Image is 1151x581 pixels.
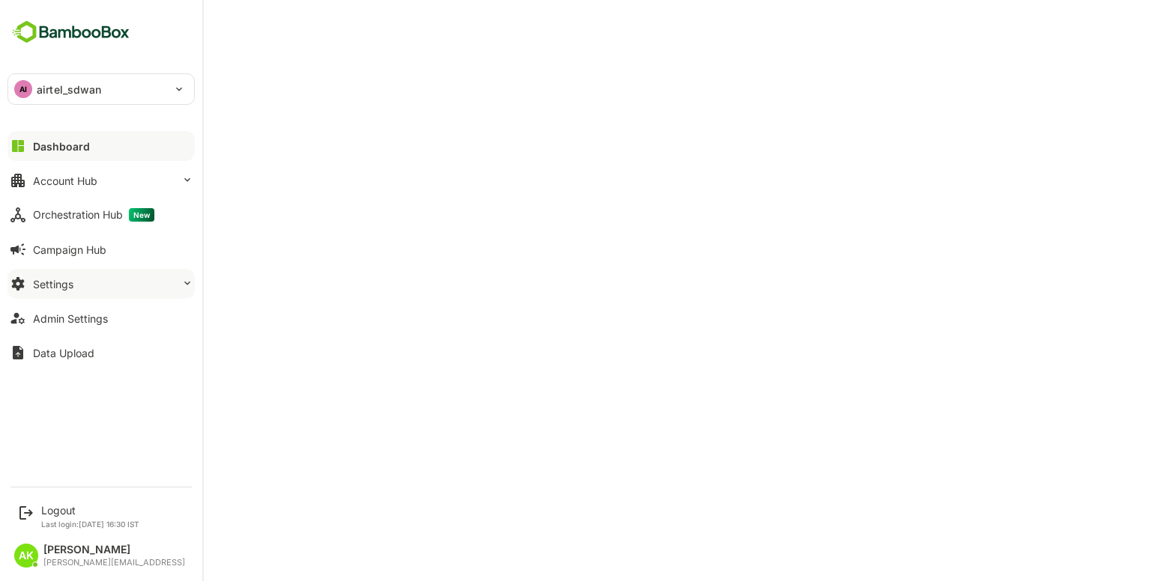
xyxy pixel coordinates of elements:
[33,140,90,153] div: Dashboard
[33,278,73,290] div: Settings
[7,338,195,368] button: Data Upload
[43,558,185,568] div: [PERSON_NAME][EMAIL_ADDRESS]
[129,208,154,222] span: New
[41,504,139,517] div: Logout
[7,18,134,46] img: BambooboxFullLogoMark.5f36c76dfaba33ec1ec1367b70bb1252.svg
[7,234,195,264] button: Campaign Hub
[7,131,195,161] button: Dashboard
[33,312,108,325] div: Admin Settings
[33,174,97,187] div: Account Hub
[14,544,38,568] div: AK
[7,165,195,195] button: Account Hub
[41,520,139,529] p: Last login: [DATE] 16:30 IST
[7,200,195,230] button: Orchestration HubNew
[33,347,94,359] div: Data Upload
[7,269,195,299] button: Settings
[7,303,195,333] button: Admin Settings
[8,74,194,104] div: AIairtel_sdwan
[33,243,106,256] div: Campaign Hub
[14,80,32,98] div: AI
[43,544,185,556] div: [PERSON_NAME]
[33,208,154,222] div: Orchestration Hub
[37,82,102,97] p: airtel_sdwan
